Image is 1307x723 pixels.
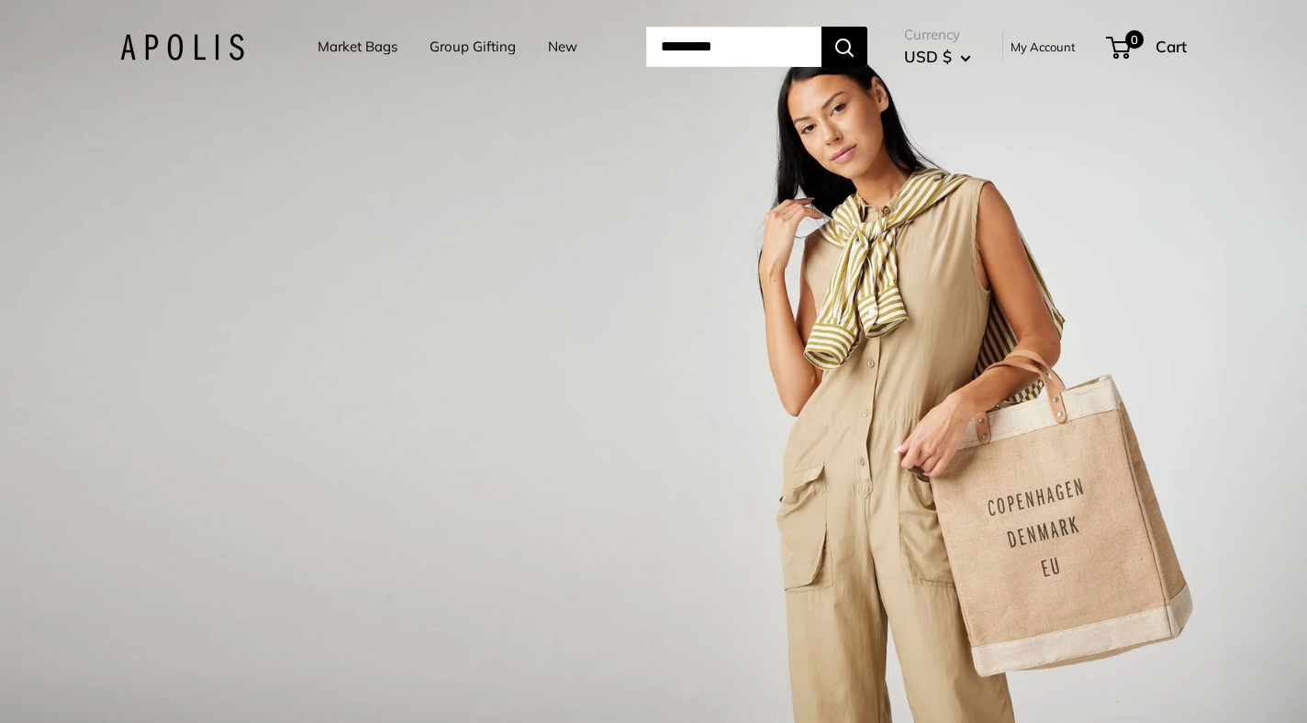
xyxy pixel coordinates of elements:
a: My Account [1011,36,1076,58]
img: Apolis [120,34,244,61]
button: USD $ [904,42,971,72]
input: Search... [646,27,821,67]
button: Search [821,27,867,67]
a: Market Bags [318,34,397,60]
span: USD $ [904,47,952,66]
a: Group Gifting [430,34,516,60]
a: 0 Cart [1108,32,1187,61]
span: Currency [904,22,971,48]
span: Cart [1156,37,1187,56]
a: New [548,34,577,60]
span: 0 [1125,30,1144,49]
